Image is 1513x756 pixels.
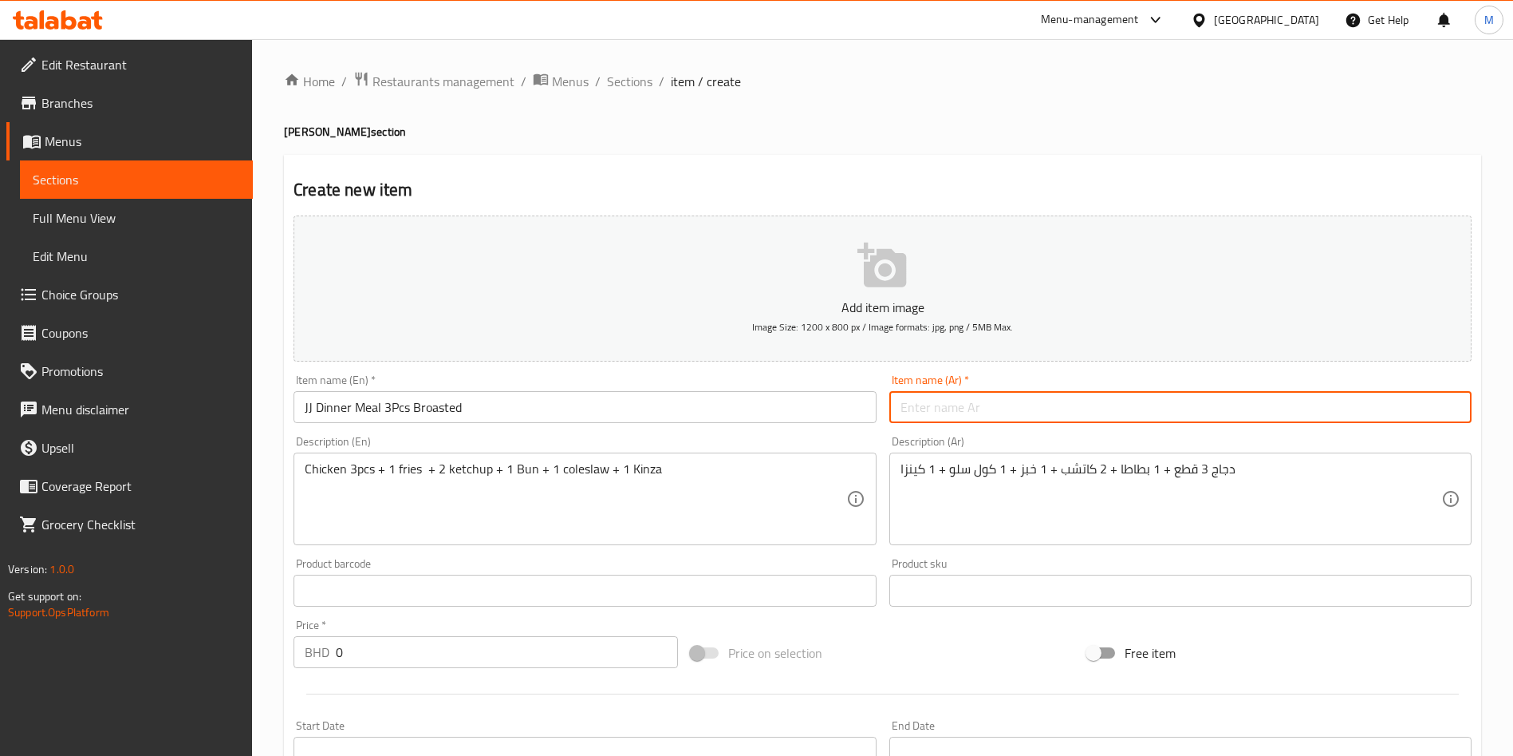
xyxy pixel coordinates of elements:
[6,84,253,122] a: Branches
[552,72,589,91] span: Menus
[728,643,822,663] span: Price on selection
[6,122,253,160] a: Menus
[41,55,240,74] span: Edit Restaurant
[49,559,74,580] span: 1.0.0
[33,170,240,189] span: Sections
[6,46,253,84] a: Edit Restaurant
[889,575,1472,607] input: Please enter product sku
[41,362,240,381] span: Promotions
[1041,10,1139,30] div: Menu-management
[341,72,347,91] li: /
[607,72,652,91] a: Sections
[6,390,253,429] a: Menu disclaimer
[521,72,526,91] li: /
[595,72,601,91] li: /
[900,461,1441,537] textarea: دجاج 3 قطع + 1 بطاطا + 2 كاتشب + 1 خبز + 1 كول سلو + 1 كينزا
[20,237,253,275] a: Edit Menu
[1125,643,1176,663] span: Free item
[305,461,845,537] textarea: Chicken 3pcs + 1 fries + 2 ketchup + 1 Bun + 1 coleslaw + 1 Kinza
[20,160,253,199] a: Sections
[294,575,876,607] input: Please enter product barcode
[8,602,109,623] a: Support.OpsPlatform
[8,586,81,607] span: Get support on:
[294,178,1472,202] h2: Create new item
[6,352,253,390] a: Promotions
[6,314,253,352] a: Coupons
[284,124,1481,140] h4: [PERSON_NAME] section
[305,643,329,662] p: BHD
[33,247,240,266] span: Edit Menu
[318,298,1447,317] p: Add item image
[1214,11,1319,29] div: [GEOGRAPHIC_DATA]
[533,71,589,92] a: Menus
[41,285,240,304] span: Choice Groups
[41,93,240,113] span: Branches
[752,318,1013,336] span: Image Size: 1200 x 800 px / Image formats: jpg, png / 5MB Max.
[41,400,240,419] span: Menu disclaimer
[659,72,664,91] li: /
[6,505,253,544] a: Grocery Checklist
[41,477,240,496] span: Coverage Report
[41,515,240,534] span: Grocery Checklist
[6,429,253,467] a: Upsell
[336,636,678,668] input: Please enter price
[284,72,335,91] a: Home
[353,71,514,92] a: Restaurants management
[671,72,741,91] span: item / create
[41,438,240,457] span: Upsell
[1484,11,1494,29] span: M
[45,132,240,151] span: Menus
[294,391,876,423] input: Enter name En
[20,199,253,237] a: Full Menu View
[33,208,240,228] span: Full Menu View
[41,323,240,342] span: Coupons
[8,559,47,580] span: Version:
[284,71,1481,92] nav: breadcrumb
[372,72,514,91] span: Restaurants management
[889,391,1472,423] input: Enter name Ar
[294,216,1472,362] button: Add item imageImage Size: 1200 x 800 px / Image formats: jpg, png / 5MB Max.
[6,467,253,505] a: Coverage Report
[6,275,253,314] a: Choice Groups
